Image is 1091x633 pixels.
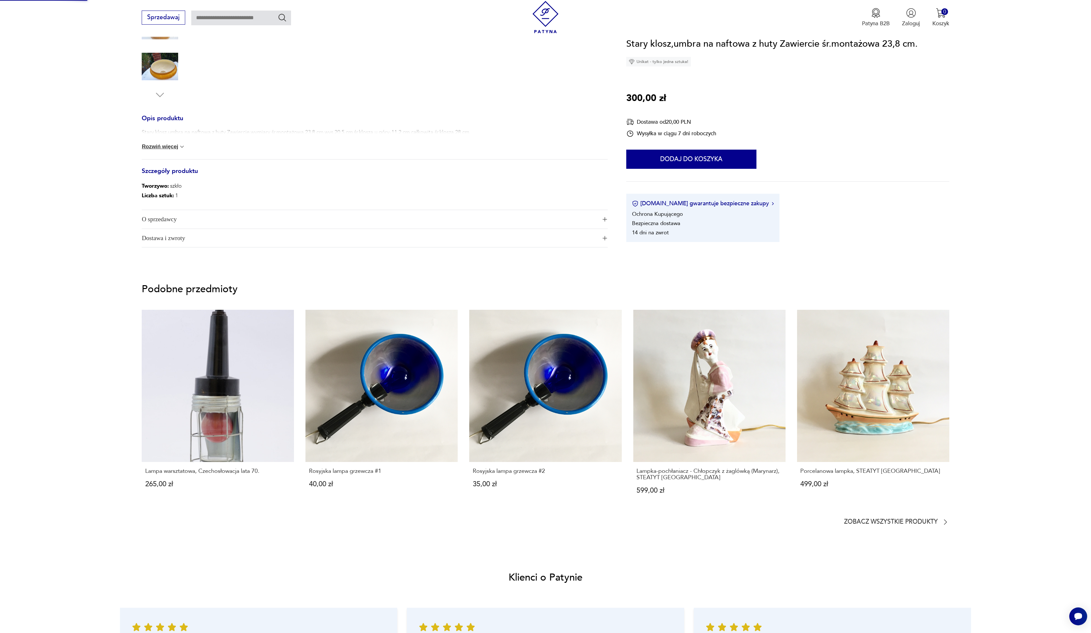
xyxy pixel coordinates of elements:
[932,20,949,27] p: Koszyk
[706,623,714,631] img: Ikona gwiazdy
[142,210,608,229] button: Ikona plusaO sprzedawcy
[305,310,458,509] a: Rosyjska lampa grzewcza #1Rosyjska lampa grzewcza #140,00 zł
[142,48,178,85] img: Zdjęcie produktu Stary klosz,umbra na naftowa z huty Zawiercie śr.montażowa 23,8 cm.
[754,623,762,631] img: Ikona gwiazdy
[142,229,608,247] button: Ikona plusaDostawa i zwroty
[455,623,463,631] img: Ikona gwiazdy
[626,130,716,137] div: Wysyłka w ciągu 7 dni roboczych
[862,20,890,27] p: Patyna B2B
[278,13,287,22] button: Szukaj
[626,57,691,67] div: Unikat - tylko jedna sztuka!
[142,169,608,182] h3: Szczegóły produktu
[467,623,475,631] img: Ikona gwiazdy
[626,91,666,106] p: 300,00 zł
[636,468,782,481] p: Lampka-pochłaniacz - Chłopczyk z żaglówką (Marynarz), STEATYT [GEOGRAPHIC_DATA]
[632,220,680,227] li: Bezpieczna dostawa
[862,8,890,27] a: Ikona medaluPatyna B2B
[142,15,185,20] a: Sprzedawaj
[309,481,454,488] p: 40,00 zł
[142,310,294,509] a: Lampa warsztatowa, Czechosłowacja lata 70.Lampa warsztatowa, Czechosłowacja lata 70.265,00 zł
[844,518,949,526] a: Zobacz wszystkie produkty
[142,191,182,200] p: 1
[626,118,634,126] img: Ikona dostawy
[800,468,945,474] p: Porcelanowa lampka, STEATYT [GEOGRAPHIC_DATA]
[636,487,782,494] p: 599,00 zł
[145,481,290,488] p: 265,00 zł
[800,481,945,488] p: 499,00 zł
[142,182,169,190] b: Tworzywo :
[142,192,174,199] b: Liczba sztuk:
[145,468,290,474] p: Lampa warsztatowa, Czechosłowacja lata 70.
[509,571,582,584] h2: Klienci o Patynie
[142,116,608,129] h3: Opis produktu
[142,11,185,25] button: Sprzedawaj
[730,623,738,631] img: Ikona gwiazdy
[629,59,635,65] img: Ikona diamentu
[772,202,774,205] img: Ikona strzałki w prawo
[419,623,427,631] img: Ikona gwiazdy
[142,210,597,229] span: O sprzedawcy
[168,623,176,631] img: Ikona gwiazdy
[862,8,890,27] button: Patyna B2B
[473,468,618,474] p: Rosyjska lampa grzewcza #2
[603,236,607,240] img: Ikona plusa
[932,8,949,27] button: 0Koszyk
[626,37,918,51] h1: Stary klosz,umbra na naftowa z huty Zawiercie śr.montażowa 23,8 cm.
[936,8,946,18] img: Ikona koszyka
[632,229,669,237] li: 14 dni na zwrot
[469,310,621,509] a: Rosyjska lampa grzewcza #2Rosyjska lampa grzewcza #235,00 zł
[633,310,786,509] a: Lampka-pochłaniacz - Chłopczyk z żaglówką (Marynarz), STEATYT KATOWICELampka-pochłaniacz - Chłopc...
[142,144,185,150] button: Rozwiń więcej
[626,118,716,126] div: Dostawa od 20,00 PLN
[142,285,949,294] p: Podobne przedmioty
[142,129,470,136] p: Stary klosz,umbra na naftową z huty Zawiercie,wymiary śr.montażowa 23,8 cm.wys.20,5 cm.śr.klosza ...
[443,623,451,631] img: Ikona gwiazdy
[132,623,140,631] img: Ikona gwiazdy
[742,623,750,631] img: Ikona gwiazdy
[902,20,920,27] p: Zaloguj
[871,8,881,18] img: Ikona medalu
[180,623,188,631] img: Ikona gwiazdy
[473,481,618,488] p: 35,00 zł
[844,520,938,525] p: Zobacz wszystkie produkty
[144,623,152,631] img: Ikona gwiazdy
[156,623,164,631] img: Ikona gwiazdy
[142,229,597,247] span: Dostawa i zwroty
[529,1,562,33] img: Patyna - sklep z meblami i dekoracjami vintage
[626,150,756,169] button: Dodaj do koszyka
[941,8,948,15] div: 0
[603,217,607,222] img: Ikona plusa
[906,8,916,18] img: Ikonka użytkownika
[431,623,439,631] img: Ikona gwiazdy
[1069,607,1087,625] iframe: Smartsupp widget button
[902,8,920,27] button: Zaloguj
[179,144,185,150] img: chevron down
[797,310,949,509] a: Porcelanowa lampka, STEATYT KATOWICEPorcelanowa lampka, STEATYT [GEOGRAPHIC_DATA]499,00 zł
[309,468,454,474] p: Rosyjska lampa grzewcza #1
[632,200,638,207] img: Ikona certyfikatu
[632,211,683,218] li: Ochrona Kupującego
[718,623,726,631] img: Ikona gwiazdy
[142,181,182,191] p: szkło
[632,200,774,208] button: [DOMAIN_NAME] gwarantuje bezpieczne zakupy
